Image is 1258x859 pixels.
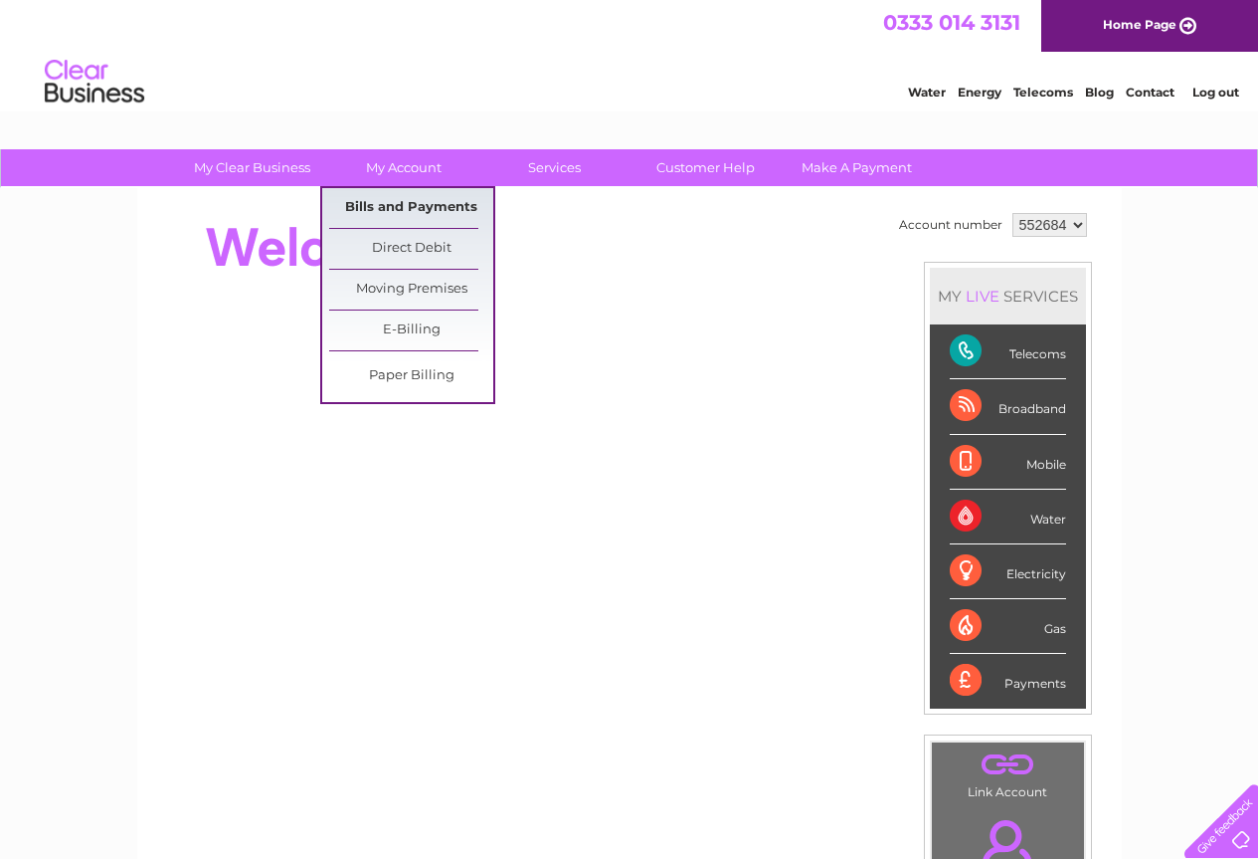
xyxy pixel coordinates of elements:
div: MY SERVICES [930,268,1086,324]
a: Make A Payment [775,149,939,186]
a: My Clear Business [170,149,334,186]
a: Paper Billing [329,356,493,396]
div: Gas [950,599,1066,654]
a: Bills and Payments [329,188,493,228]
img: logo.png [44,52,145,112]
a: 0333 014 3131 [883,10,1020,35]
div: Broadband [950,379,1066,434]
td: Account number [894,208,1007,242]
a: Services [472,149,636,186]
a: Customer Help [624,149,788,186]
div: Clear Business is a trading name of Verastar Limited (registered in [GEOGRAPHIC_DATA] No. 3667643... [160,11,1100,97]
a: Log out [1192,85,1239,100]
a: E-Billing [329,311,493,350]
a: . [937,748,1079,782]
a: Water [908,85,946,100]
div: Telecoms [950,324,1066,379]
div: Mobile [950,435,1066,490]
a: Moving Premises [329,270,493,310]
td: Link Account [931,742,1085,804]
a: Contact [1126,85,1174,100]
a: Energy [958,85,1001,100]
a: Telecoms [1013,85,1073,100]
a: Direct Debit [329,229,493,269]
div: Electricity [950,544,1066,599]
div: Payments [950,654,1066,708]
a: Blog [1085,85,1114,100]
div: Water [950,490,1066,544]
div: LIVE [962,287,1003,306]
a: My Account [321,149,485,186]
